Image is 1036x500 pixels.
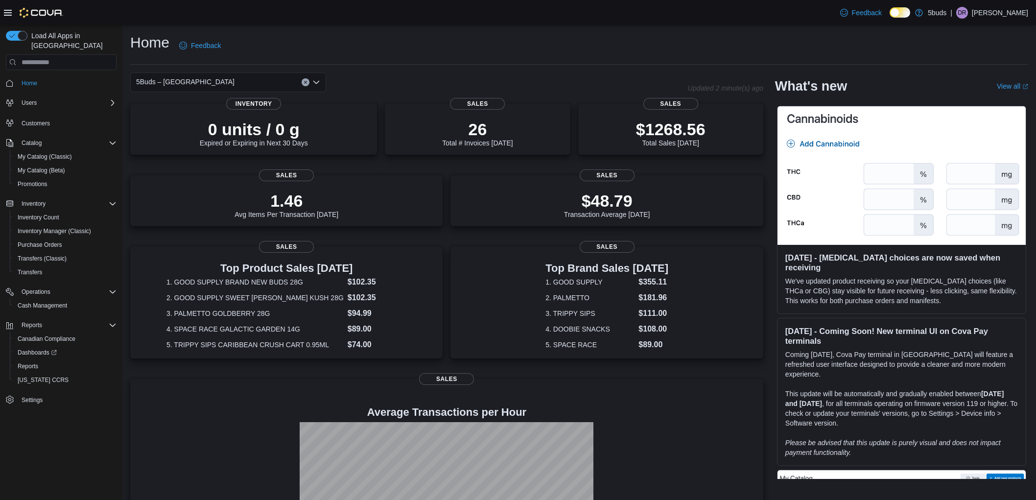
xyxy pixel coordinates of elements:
span: Sales [580,169,635,181]
span: Reports [14,360,117,372]
dt: 3. TRIPPY SIPS [545,309,635,318]
button: Reports [2,318,120,332]
dd: $102.35 [348,276,407,288]
div: Transaction Average [DATE] [564,191,650,218]
button: Promotions [10,177,120,191]
span: DR [958,7,966,19]
span: Transfers [18,268,42,276]
span: Feedback [852,8,882,18]
span: Settings [22,396,43,404]
a: My Catalog (Classic) [14,151,76,163]
span: My Catalog (Classic) [18,153,72,161]
h1: Home [130,33,169,52]
button: Catalog [18,137,46,149]
span: [US_STATE] CCRS [18,376,69,384]
span: My Catalog (Beta) [14,165,117,176]
span: Reports [18,362,38,370]
dt: 5. TRIPPY SIPS CARIBBEAN CRUSH CART 0.95ML [166,340,344,350]
p: This update will be automatically and gradually enabled between , for all terminals operating on ... [785,389,1018,428]
dt: 2. GOOD SUPPLY SWEET [PERSON_NAME] KUSH 28G [166,293,344,303]
span: Transfers [14,266,117,278]
button: Inventory [2,197,120,211]
span: My Catalog (Classic) [14,151,117,163]
a: View allExternal link [997,82,1028,90]
button: Settings [2,393,120,407]
p: 0 units / 0 g [200,119,308,139]
dt: 2. PALMETTO [545,293,635,303]
div: Expired or Expiring in Next 30 Days [200,119,308,147]
a: Settings [18,394,47,406]
input: Dark Mode [890,7,910,18]
span: Dashboards [18,349,57,357]
dd: $111.00 [638,308,668,319]
h3: Top Brand Sales [DATE] [545,262,668,274]
span: Sales [259,241,314,253]
p: We've updated product receiving so your [MEDICAL_DATA] choices (like THCa or CBG) stay visible fo... [785,276,1018,306]
p: Updated 2 minute(s) ago [688,84,763,92]
span: Inventory [22,200,46,208]
svg: External link [1022,84,1028,90]
a: Feedback [175,36,225,55]
span: Customers [18,117,117,129]
button: Catalog [2,136,120,150]
p: | [950,7,952,19]
button: My Catalog (Classic) [10,150,120,164]
button: Inventory Count [10,211,120,224]
span: Canadian Compliance [18,335,75,343]
dd: $108.00 [638,323,668,335]
div: Total # Invoices [DATE] [442,119,513,147]
dd: $181.96 [638,292,668,304]
dt: 5. SPACE RACE [545,340,635,350]
span: Purchase Orders [18,241,62,249]
span: Dashboards [14,347,117,358]
span: My Catalog (Beta) [18,167,65,174]
button: Inventory Manager (Classic) [10,224,120,238]
span: Promotions [14,178,117,190]
span: Sales [580,241,635,253]
button: Operations [2,285,120,299]
span: Home [22,79,37,87]
span: Users [22,99,37,107]
span: Cash Management [14,300,117,311]
span: Sales [643,98,698,110]
dt: 4. SPACE RACE GALACTIC GARDEN 14G [166,324,344,334]
span: Inventory Manager (Classic) [14,225,117,237]
a: Reports [14,360,42,372]
button: Users [2,96,120,110]
a: My Catalog (Beta) [14,165,69,176]
a: Transfers [14,266,46,278]
h3: [DATE] - [MEDICAL_DATA] choices are now saved when receiving [785,253,1018,272]
p: Coming [DATE], Cova Pay terminal in [GEOGRAPHIC_DATA] will feature a refreshed user interface des... [785,350,1018,379]
a: Inventory Manager (Classic) [14,225,95,237]
span: Inventory Manager (Classic) [18,227,91,235]
button: Open list of options [312,78,320,86]
span: Reports [18,319,117,331]
span: Inventory Count [18,214,59,221]
a: [US_STATE] CCRS [14,374,72,386]
dt: 3. PALMETTO GOLDBERRY 28G [166,309,344,318]
h4: Average Transactions per Hour [138,406,755,418]
span: Load All Apps in [GEOGRAPHIC_DATA] [27,31,117,50]
p: $48.79 [564,191,650,211]
span: Sales [259,169,314,181]
h3: [DATE] - Coming Soon! New terminal UI on Cova Pay terminals [785,326,1018,346]
dd: $355.11 [638,276,668,288]
a: Purchase Orders [14,239,66,251]
a: Dashboards [10,346,120,359]
button: Purchase Orders [10,238,120,252]
span: Catalog [18,137,117,149]
h3: Top Product Sales [DATE] [166,262,406,274]
dd: $89.00 [638,339,668,351]
span: Washington CCRS [14,374,117,386]
dd: $94.99 [348,308,407,319]
dt: 4. DOOBIE SNACKS [545,324,635,334]
em: Please be advised that this update is purely visual and does not impact payment functionality. [785,439,1001,456]
a: Canadian Compliance [14,333,79,345]
p: $1268.56 [636,119,706,139]
span: Cash Management [18,302,67,310]
button: Home [2,76,120,90]
span: Canadian Compliance [14,333,117,345]
a: Inventory Count [14,212,63,223]
button: [US_STATE] CCRS [10,373,120,387]
span: Transfers (Classic) [18,255,67,262]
